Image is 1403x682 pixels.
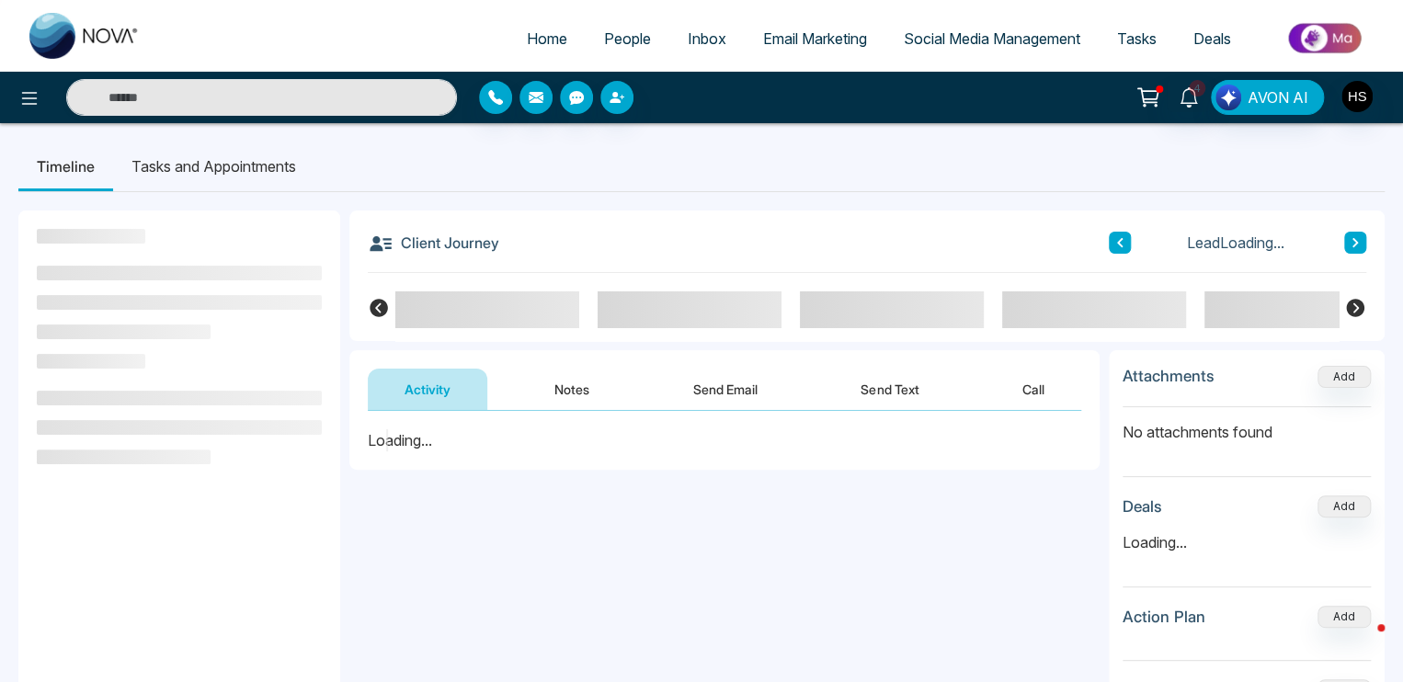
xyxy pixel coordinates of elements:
span: People [604,29,651,48]
button: Add [1317,495,1371,517]
span: Home [527,29,567,48]
h3: Deals [1123,497,1162,516]
span: Deals [1193,29,1231,48]
span: 4 [1189,80,1205,97]
a: Inbox [669,21,745,56]
li: Tasks and Appointments [113,142,314,191]
button: Notes [518,369,626,410]
a: 4 [1167,80,1211,112]
a: People [586,21,669,56]
a: Social Media Management [885,21,1099,56]
iframe: Intercom live chat [1340,619,1385,664]
button: Call [986,369,1081,410]
a: Tasks [1099,21,1175,56]
span: AVON AI [1248,86,1308,108]
h3: Client Journey [368,229,499,256]
img: Nova CRM Logo [29,13,140,59]
p: Loading... [1123,531,1371,553]
div: Loading... [368,429,1081,451]
span: Add [1317,368,1371,383]
a: Deals [1175,21,1249,56]
img: Market-place.gif [1259,17,1392,59]
h3: Attachments [1123,367,1215,385]
span: Social Media Management [904,29,1080,48]
a: Home [508,21,586,56]
button: Activity [368,369,487,410]
img: Lead Flow [1215,85,1241,110]
h3: Action Plan [1123,608,1205,626]
a: Email Marketing [745,21,885,56]
button: Add [1317,606,1371,628]
li: Timeline [18,142,113,191]
img: User Avatar [1341,81,1373,112]
span: Lead Loading... [1187,232,1284,254]
p: No attachments found [1123,407,1371,443]
span: Inbox [688,29,726,48]
button: Send Email [656,369,794,410]
span: Email Marketing [763,29,867,48]
button: Add [1317,366,1371,388]
button: Send Text [824,369,955,410]
span: Tasks [1117,29,1157,48]
button: AVON AI [1211,80,1324,115]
